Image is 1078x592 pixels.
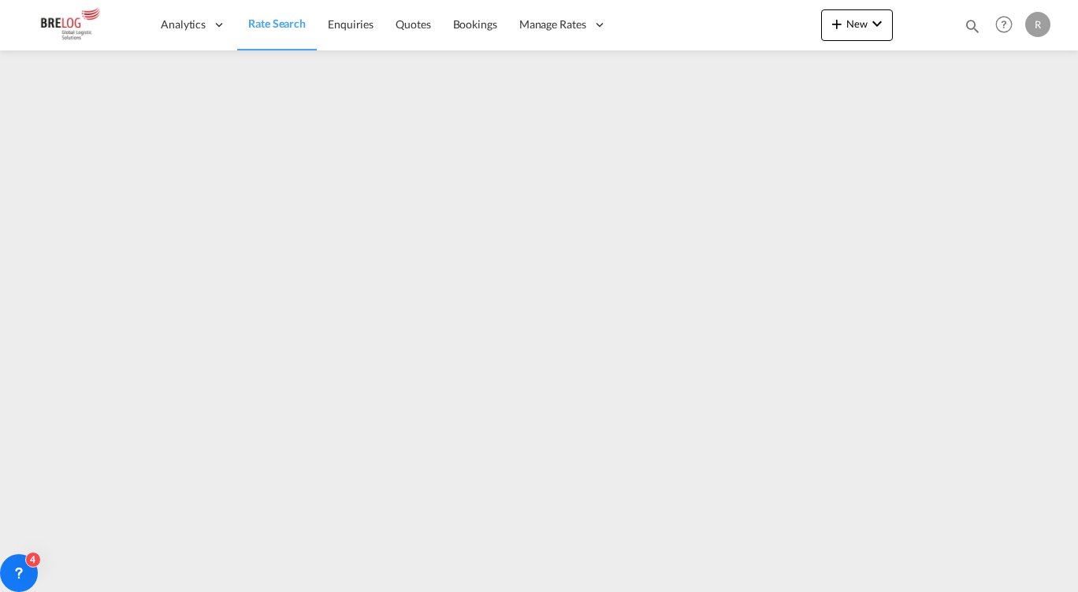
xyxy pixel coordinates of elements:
div: Help [991,11,1025,39]
div: R [1025,12,1050,37]
span: New [827,17,887,30]
md-icon: icon-plus 400-fg [827,14,846,33]
button: icon-plus 400-fgNewicon-chevron-down [821,9,893,41]
md-icon: icon-chevron-down [868,14,887,33]
span: Quotes [396,17,430,31]
md-icon: icon-magnify [964,17,981,35]
span: Bookings [453,17,497,31]
span: Help [991,11,1017,38]
div: icon-magnify [964,17,981,41]
span: Enquiries [328,17,374,31]
span: Rate Search [248,17,306,30]
span: Manage Rates [519,17,586,32]
span: Analytics [161,17,206,32]
img: daae70a0ee2511ecb27c1fb462fa6191.png [24,7,130,43]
